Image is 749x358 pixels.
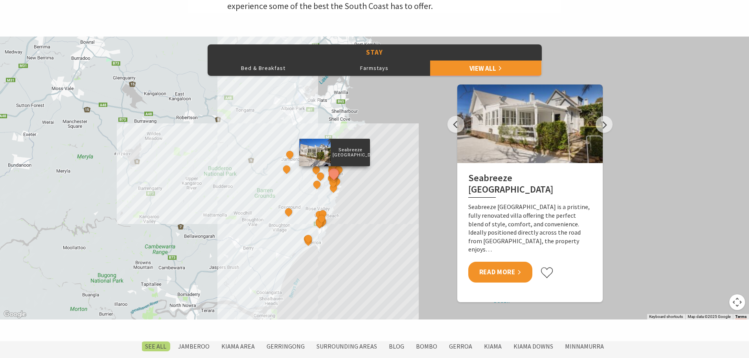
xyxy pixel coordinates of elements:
[468,173,592,198] h2: Seabreeze [GEOGRAPHIC_DATA]
[317,213,327,224] button: See detail about Werri Beach Holiday Park
[217,341,259,351] label: Kiama Area
[263,341,309,351] label: Gerringong
[303,236,313,246] button: See detail about Seven Mile Beach Holiday Park
[285,149,295,160] button: See detail about Jamberoo Pub and Saleyard Motel
[729,294,745,310] button: Map camera controls
[328,183,339,193] button: See detail about Bask at Loves Bay
[447,116,464,133] button: Previous
[596,116,613,133] button: Next
[208,60,319,76] button: Bed & Breakfast
[468,262,532,283] a: Read More
[319,60,430,76] button: Farmstays
[2,309,28,319] img: Google
[649,314,683,319] button: Keyboard shortcuts
[2,309,28,319] a: Open this area in Google Maps (opens a new window)
[331,146,370,159] p: Seabreeze [GEOGRAPHIC_DATA]
[688,314,731,319] span: Map data ©2025 Google
[445,341,476,351] label: Gerroa
[326,166,341,180] button: See detail about Seabreeze Luxury Beach House
[561,341,608,351] label: Minnamurra
[540,267,554,279] button: Click to favourite Seabreeze Luxury Beach House
[315,171,325,181] button: See detail about Greyleigh Kiama
[412,341,441,351] label: Bombo
[314,218,324,228] button: See detail about Coast and Country Holidays
[385,341,408,351] label: Blog
[328,178,338,188] button: See detail about BIG4 Easts Beach Holiday Park
[480,341,506,351] label: Kiama
[510,341,557,351] label: Kiama Downs
[303,233,313,244] button: See detail about Discovery Parks - Gerroa
[311,165,321,175] button: See detail about Cicada Luxury Camping
[468,203,592,254] p: Seabreeze [GEOGRAPHIC_DATA] is a pristine, fully renovated villa offering the perfect blend of st...
[282,164,292,174] button: See detail about Jamberoo Valley Farm Cottages
[328,173,339,183] button: See detail about Kendalls Beach Holiday Park
[735,314,747,319] a: Terms (opens in new tab)
[283,207,294,217] button: See detail about EagleView Park
[208,44,542,61] button: Stay
[141,341,170,351] label: SEE All
[313,341,381,351] label: Surrounding Areas
[430,60,541,76] a: View All
[174,341,213,351] label: Jamberoo
[312,179,322,189] button: See detail about Saddleback Grove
